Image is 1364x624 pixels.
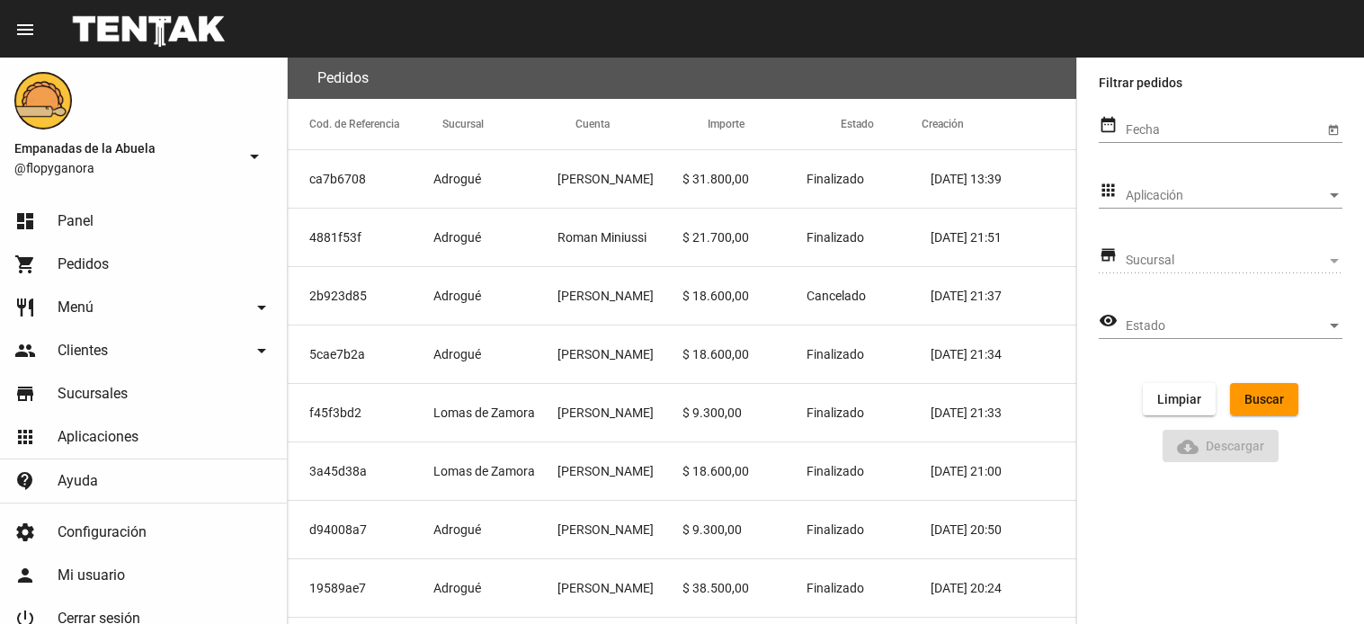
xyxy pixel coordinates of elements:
button: Buscar [1230,383,1298,415]
span: Lomas de Zamora [433,404,535,422]
mat-cell: [PERSON_NAME] [557,325,682,383]
mat-cell: [DATE] 20:24 [931,559,1076,617]
mat-header-cell: Estado [841,99,922,149]
mat-icon: people [14,340,36,361]
mat-header-cell: Importe [708,99,841,149]
iframe: chat widget [1288,552,1346,606]
mat-header-cell: Cuenta [575,99,709,149]
mat-cell: $ 18.600,00 [682,267,807,325]
mat-cell: [DATE] 21:34 [931,325,1076,383]
mat-cell: $ 21.700,00 [682,209,807,266]
mat-cell: $ 9.300,00 [682,501,807,558]
span: Adrogué [433,345,481,363]
span: Aplicaciones [58,428,138,446]
mat-icon: contact_support [14,470,36,492]
mat-icon: date_range [1099,114,1118,136]
h3: Pedidos [317,66,369,91]
mat-cell: Roman Miniussi [557,209,682,266]
span: Finalizado [807,462,864,480]
mat-cell: $ 18.600,00 [682,325,807,383]
mat-icon: restaurant [14,297,36,318]
mat-icon: menu [14,19,36,40]
mat-cell: $ 9.300,00 [682,384,807,441]
span: Adrogué [433,521,481,539]
mat-header-cell: Cod. de Referencia [288,99,442,149]
span: Finalizado [807,521,864,539]
label: Filtrar pedidos [1099,72,1342,94]
mat-cell: [PERSON_NAME] [557,384,682,441]
span: Sucursal [1126,254,1326,268]
mat-cell: [PERSON_NAME] [557,442,682,500]
mat-select: Aplicación [1126,189,1342,203]
mat-cell: [DATE] 21:51 [931,209,1076,266]
span: Finalizado [807,579,864,597]
span: Finalizado [807,345,864,363]
mat-cell: [DATE] 13:39 [931,150,1076,208]
mat-header-cell: Sucursal [442,99,575,149]
mat-cell: 4881f53f [288,209,433,266]
mat-cell: [DATE] 21:33 [931,384,1076,441]
span: Pedidos [58,255,109,273]
span: Finalizado [807,404,864,422]
mat-cell: [PERSON_NAME] [557,267,682,325]
span: @flopyganora [14,159,236,177]
mat-cell: [DATE] 21:37 [931,267,1076,325]
span: Lomas de Zamora [433,462,535,480]
span: Aplicación [1126,189,1326,203]
span: Descargar [1177,439,1265,453]
span: Adrogué [433,287,481,305]
span: Panel [58,212,94,230]
mat-icon: Descargar Reporte [1177,436,1199,458]
mat-icon: shopping_cart [14,254,36,275]
img: f0136945-ed32-4f7c-91e3-a375bc4bb2c5.png [14,72,72,129]
span: Configuración [58,523,147,541]
mat-cell: 5cae7b2a [288,325,433,383]
mat-cell: 2b923d85 [288,267,433,325]
mat-cell: ca7b6708 [288,150,433,208]
mat-cell: f45f3bd2 [288,384,433,441]
button: Limpiar [1143,383,1216,415]
span: Sucursales [58,385,128,403]
span: Adrogué [433,579,481,597]
mat-icon: dashboard [14,210,36,232]
mat-icon: apps [14,426,36,448]
mat-cell: $ 31.800,00 [682,150,807,208]
span: Finalizado [807,228,864,246]
span: Buscar [1244,392,1284,406]
span: Adrogué [433,170,481,188]
mat-cell: [PERSON_NAME] [557,150,682,208]
span: Cancelado [807,287,866,305]
span: Finalizado [807,170,864,188]
span: Ayuda [58,472,98,490]
span: Mi usuario [58,566,125,584]
mat-cell: [PERSON_NAME] [557,559,682,617]
mat-cell: [DATE] 20:50 [931,501,1076,558]
span: Empanadas de la Abuela [14,138,236,159]
mat-cell: $ 18.600,00 [682,442,807,500]
mat-icon: settings [14,521,36,543]
mat-select: Estado [1126,319,1342,334]
button: Descargar ReporteDescargar [1163,430,1279,462]
mat-icon: person [14,565,36,586]
mat-header-cell: Creación [922,99,1076,149]
mat-cell: [PERSON_NAME] [557,501,682,558]
flou-section-header: Pedidos [288,58,1076,99]
button: Open calendar [1324,120,1342,138]
mat-cell: [DATE] 21:00 [931,442,1076,500]
mat-cell: 3a45d38a [288,442,433,500]
mat-icon: store [1099,245,1118,266]
span: Estado [1126,319,1326,334]
mat-icon: store [14,383,36,405]
span: Clientes [58,342,108,360]
mat-cell: $ 38.500,00 [682,559,807,617]
mat-cell: d94008a7 [288,501,433,558]
mat-cell: 19589ae7 [288,559,433,617]
span: Adrogué [433,228,481,246]
input: Fecha [1126,123,1324,138]
mat-select: Sucursal [1126,254,1342,268]
span: Menú [58,299,94,316]
mat-icon: visibility [1099,310,1118,332]
mat-icon: arrow_drop_down [251,340,272,361]
mat-icon: arrow_drop_down [251,297,272,318]
span: Limpiar [1157,392,1201,406]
